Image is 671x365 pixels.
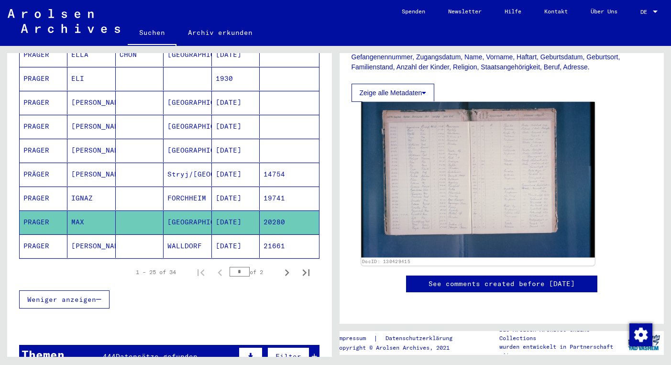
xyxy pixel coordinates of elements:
[19,290,110,309] button: Weniger anzeigen
[136,268,176,277] div: 1 – 25 of 34
[164,210,211,234] mat-cell: [GEOGRAPHIC_DATA]
[212,67,260,90] mat-cell: 1930
[20,91,67,114] mat-cell: PRAGER
[20,163,67,186] mat-cell: PRÄGER
[67,91,115,114] mat-cell: [PERSON_NAME]
[20,234,67,258] mat-cell: PRAGER
[212,210,260,234] mat-cell: [DATE]
[260,210,319,234] mat-cell: 20280
[352,42,652,72] p: Das Zugangsbuch enthält folgende Informationen: Gefangenennummer, Zugangsdatum, Name, Vorname, Ha...
[212,187,260,210] mat-cell: [DATE]
[22,346,65,363] div: Themen
[191,263,210,282] button: First page
[27,295,96,304] span: Weniger anzeigen
[212,43,260,66] mat-cell: [DATE]
[8,9,120,33] img: Arolsen_neg.svg
[103,352,116,361] span: 444
[499,343,623,360] p: wurden entwickelt in Partnerschaft mit
[210,263,230,282] button: Previous page
[164,43,211,66] mat-cell: [GEOGRAPHIC_DATA]
[352,84,435,102] button: Zeige alle Metadaten
[260,234,319,258] mat-cell: 21661
[212,234,260,258] mat-cell: [DATE]
[164,187,211,210] mat-cell: FORCHHEIM
[277,263,297,282] button: Next page
[212,115,260,138] mat-cell: [DATE]
[67,139,115,162] mat-cell: [PERSON_NAME]
[20,67,67,90] mat-cell: PRAGER
[164,91,211,114] mat-cell: [GEOGRAPHIC_DATA]
[626,331,662,354] img: yv_logo.png
[20,43,67,66] mat-cell: PRAGER
[164,115,211,138] mat-cell: [GEOGRAPHIC_DATA]
[67,234,115,258] mat-cell: [PERSON_NAME]
[499,325,623,343] p: Die Arolsen Archives Online-Collections
[212,139,260,162] mat-cell: [DATE]
[260,163,319,186] mat-cell: 14754
[297,263,316,282] button: Last page
[164,163,211,186] mat-cell: Stryj/[GEOGRAPHIC_DATA]
[336,333,374,343] a: Impressum
[67,210,115,234] mat-cell: MAX
[116,43,164,66] mat-cell: CHON
[67,163,115,186] mat-cell: [PERSON_NAME]
[20,139,67,162] mat-cell: PRAGER
[116,352,198,361] span: Datensätze gefunden
[230,267,277,277] div: of 2
[212,163,260,186] mat-cell: [DATE]
[67,115,115,138] mat-cell: [PERSON_NAME]
[629,323,652,346] img: Zustimmung ändern
[275,352,301,361] span: Filter
[260,187,319,210] mat-cell: 19741
[336,333,464,343] div: |
[176,21,264,44] a: Archiv erkunden
[362,259,410,265] a: DocID: 130429415
[67,187,115,210] mat-cell: IGNAZ
[164,234,211,258] mat-cell: WALLDORF
[378,333,464,343] a: Datenschutzerklärung
[164,139,211,162] mat-cell: [GEOGRAPHIC_DATA]
[361,102,594,257] img: 001.jpg
[640,9,651,15] span: DE
[67,67,115,90] mat-cell: ELI
[128,21,176,46] a: Suchen
[212,91,260,114] mat-cell: [DATE]
[336,343,464,352] p: Copyright © Arolsen Archives, 2021
[20,187,67,210] mat-cell: PRAGER
[20,115,67,138] mat-cell: PRAGER
[20,210,67,234] mat-cell: PRAGER
[429,279,575,289] a: See comments created before [DATE]
[67,43,115,66] mat-cell: ELLA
